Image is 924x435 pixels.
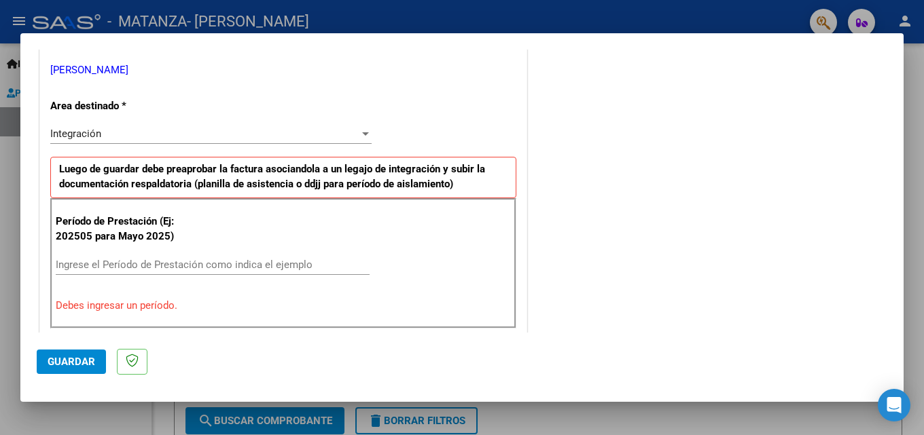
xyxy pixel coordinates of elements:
[48,356,95,368] span: Guardar
[50,98,190,114] p: Area destinado *
[59,163,485,191] strong: Luego de guardar debe preaprobar la factura asociandola a un legajo de integración y subir la doc...
[37,349,106,374] button: Guardar
[878,389,910,421] div: Open Intercom Messenger
[56,298,511,314] p: Debes ingresar un período.
[50,39,154,51] span: ANALISIS PRESTADOR
[50,62,516,78] p: [PERSON_NAME]
[50,128,101,140] span: Integración
[56,214,192,244] p: Período de Prestación (Ej: 202505 para Mayo 2025)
